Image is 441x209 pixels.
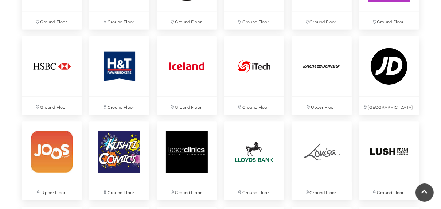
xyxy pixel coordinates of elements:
[224,97,284,115] p: Ground Floor
[157,182,217,200] p: Ground Floor
[359,11,419,29] p: Ground Floor
[355,32,423,118] a: [GEOGRAPHIC_DATA]
[288,32,355,118] a: Upper Floor
[86,118,153,204] a: Ground Floor
[359,97,419,115] p: [GEOGRAPHIC_DATA]
[292,97,352,115] p: Upper Floor
[89,11,149,29] p: Ground Floor
[224,182,284,200] p: Ground Floor
[292,182,352,200] p: Ground Floor
[157,121,217,182] img: Laser Clinic
[18,32,86,118] a: Ground Floor
[153,32,220,118] a: Ground Floor
[153,118,220,204] a: Laser Clinic Ground Floor
[359,182,419,200] p: Ground Floor
[86,32,153,118] a: Ground Floor
[157,97,217,115] p: Ground Floor
[157,11,217,29] p: Ground Floor
[18,118,86,204] a: Upper Floor
[224,11,284,29] p: Ground Floor
[220,32,288,118] a: Ground Floor
[22,182,82,200] p: Upper Floor
[288,118,355,204] a: Ground Floor
[89,182,149,200] p: Ground Floor
[355,118,423,204] a: Ground Floor
[89,97,149,115] p: Ground Floor
[22,97,82,115] p: Ground Floor
[22,11,82,29] p: Ground Floor
[292,11,352,29] p: Ground Floor
[220,118,288,204] a: Ground Floor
